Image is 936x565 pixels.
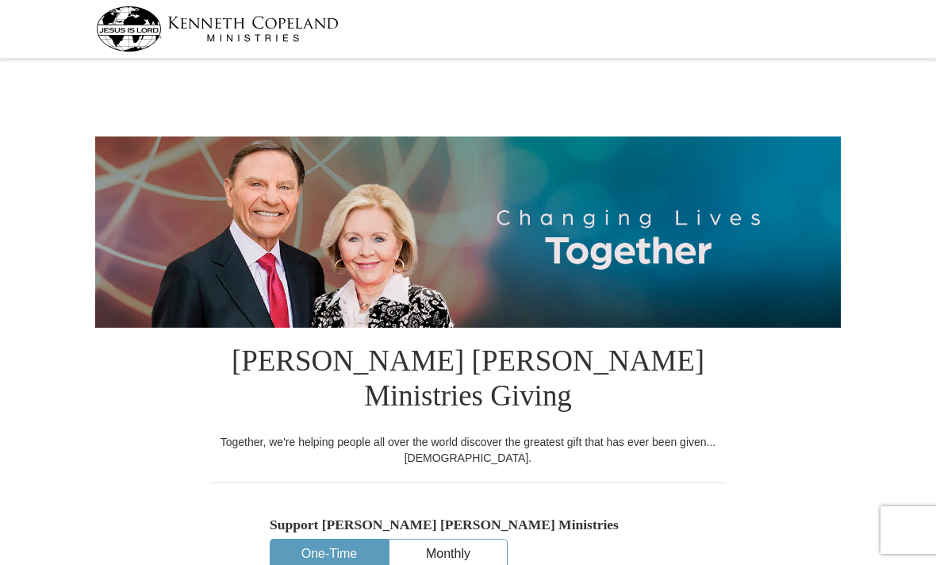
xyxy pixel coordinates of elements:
div: Together, we're helping people all over the world discover the greatest gift that has ever been g... [210,434,726,466]
h1: [PERSON_NAME] [PERSON_NAME] Ministries Giving [210,328,726,434]
h5: Support [PERSON_NAME] [PERSON_NAME] Ministries [270,517,666,533]
img: kcm-header-logo.svg [96,6,339,52]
